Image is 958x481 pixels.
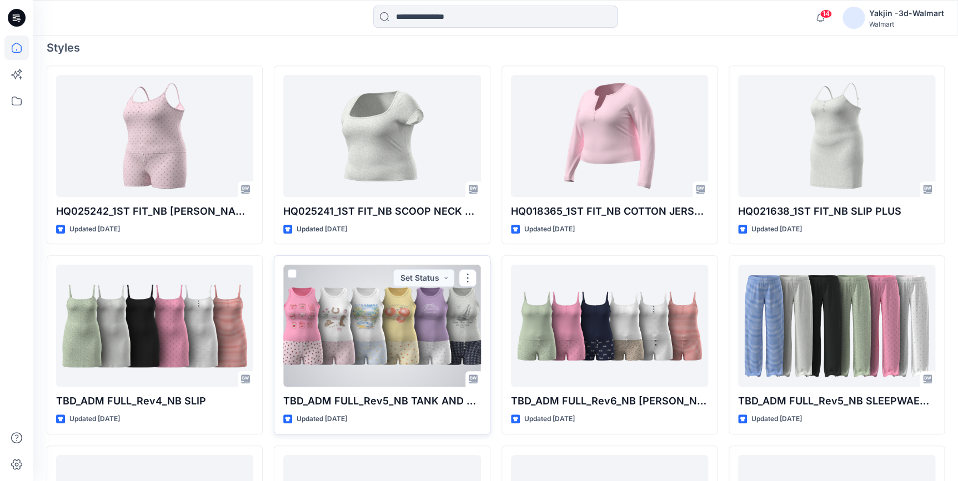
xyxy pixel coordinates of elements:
[869,20,944,28] div: Walmart
[738,75,935,197] a: HQ021638_1ST FIT_NB SLIP PLUS
[297,413,347,425] p: Updated [DATE]
[511,75,708,197] a: HQ018365_1ST FIT_NB COTTON JERSEY HENLEY TOP PLUS
[524,413,575,425] p: Updated [DATE]
[751,224,802,235] p: Updated [DATE]
[283,75,480,197] a: HQ025241_1ST FIT_NB SCOOP NECK TEE PLUS
[511,265,708,387] a: TBD_ADM FULL_Rev6_NB CAMI BOXER SET
[56,393,253,409] p: TBD_ADM FULL_Rev4_NB SLIP
[820,9,832,18] span: 14
[56,75,253,197] a: HQ025242_1ST FIT_NB CAMI BOXER SET PLUS
[511,393,708,409] p: TBD_ADM FULL_Rev6_NB [PERSON_NAME] SET
[738,265,935,387] a: TBD_ADM FULL_Rev5_NB SLEEPWAER PANT
[283,393,480,409] p: TBD_ADM FULL_Rev5_NB TANK AND BOXER SET
[751,413,802,425] p: Updated [DATE]
[869,7,944,20] div: Yakjin -3d-Walmart
[738,204,935,219] p: HQ021638_1ST FIT_NB SLIP PLUS
[297,224,347,235] p: Updated [DATE]
[738,393,935,409] p: TBD_ADM FULL_Rev5_NB SLEEPWAER PANT
[47,41,945,54] h4: Styles
[283,265,480,387] a: TBD_ADM FULL_Rev5_NB TANK AND BOXER SET
[69,413,120,425] p: Updated [DATE]
[511,204,708,219] p: HQ018365_1ST FIT_NB COTTON JERSEY HENLEY TOP PLUS
[56,265,253,387] a: TBD_ADM FULL_Rev4_NB SLIP
[69,224,120,235] p: Updated [DATE]
[524,224,575,235] p: Updated [DATE]
[283,204,480,219] p: HQ025241_1ST FIT_NB SCOOP NECK TEE PLUS
[56,204,253,219] p: HQ025242_1ST FIT_NB [PERSON_NAME] SET PLUS
[842,7,865,29] img: avatar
